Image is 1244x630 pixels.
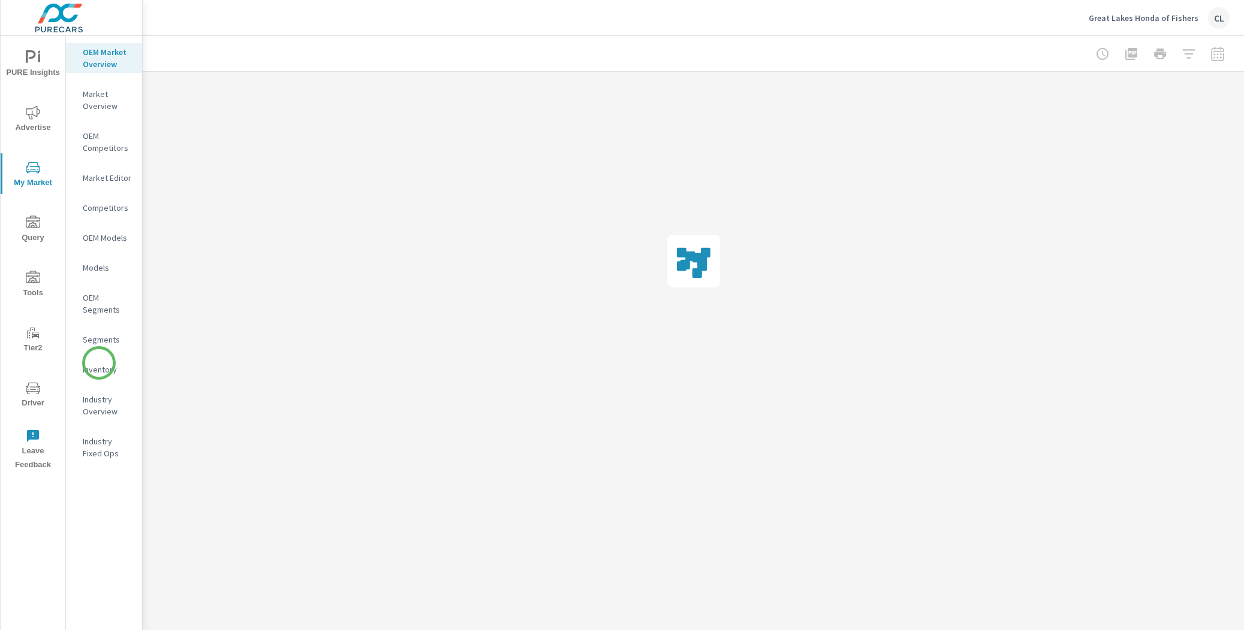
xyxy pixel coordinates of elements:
div: CL [1208,7,1230,29]
div: OEM Segments [66,289,142,319]
p: Competitors [83,202,132,214]
div: Inventory [66,361,142,378]
div: Segments [66,331,142,349]
span: Query [4,216,62,245]
span: PURE Insights [4,50,62,80]
div: nav menu [1,36,65,477]
div: Industry Overview [66,390,142,420]
p: Segments [83,334,132,346]
span: Tools [4,271,62,300]
span: Tier2 [4,326,62,355]
div: OEM Models [66,229,142,247]
p: OEM Market Overview [83,46,132,70]
div: OEM Market Overview [66,43,142,73]
p: Models [83,262,132,274]
p: OEM Models [83,232,132,244]
p: Great Lakes Honda of Fishers [1089,13,1198,23]
div: Industry Fixed Ops [66,432,142,462]
p: Industry Overview [83,393,132,417]
div: Market Editor [66,169,142,187]
p: Industry Fixed Ops [83,435,132,459]
p: Market Editor [83,172,132,184]
span: Leave Feedback [4,429,62,472]
p: Inventory [83,364,132,375]
span: Advertise [4,105,62,135]
div: Competitors [66,199,142,217]
div: OEM Competitors [66,127,142,157]
p: OEM Segments [83,292,132,316]
span: My Market [4,160,62,190]
p: OEM Competitors [83,130,132,154]
div: Models [66,259,142,277]
div: Market Overview [66,85,142,115]
p: Market Overview [83,88,132,112]
span: Driver [4,381,62,410]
